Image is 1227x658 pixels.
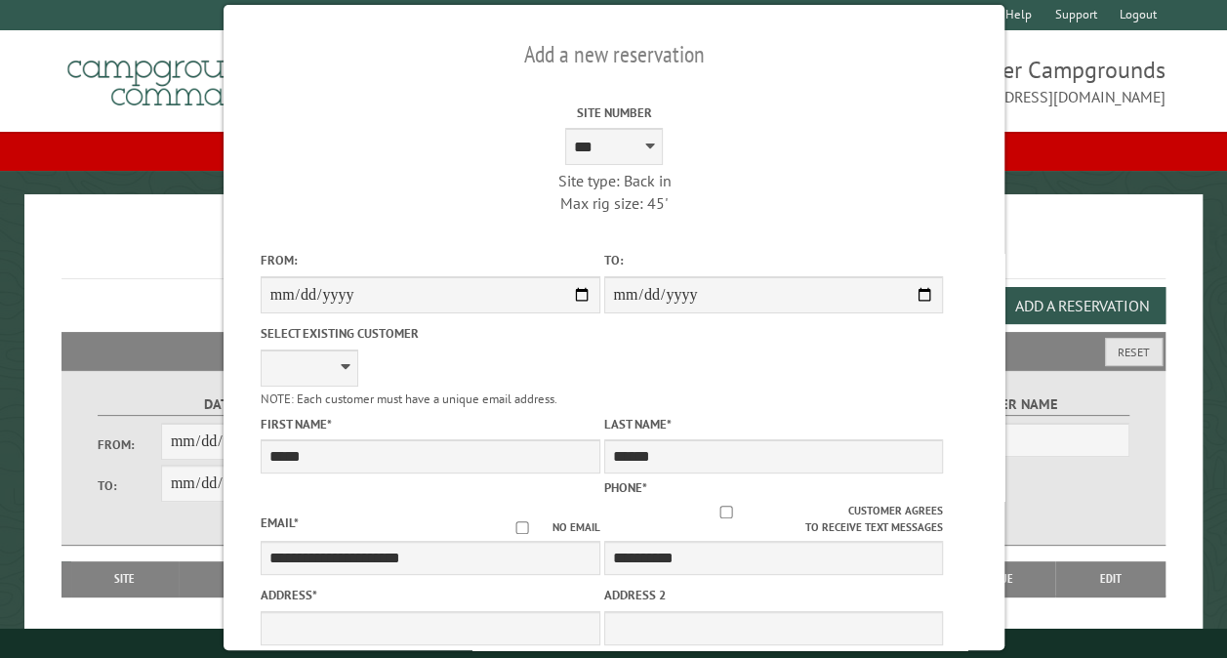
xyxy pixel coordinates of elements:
[444,170,784,191] div: Site type: Back in
[260,36,967,73] h2: Add a new reservation
[98,393,350,416] label: Dates
[999,287,1166,324] button: Add a Reservation
[444,192,784,214] div: Max rig size: 45'
[603,586,943,604] label: Address 2
[603,479,646,496] label: Phone
[444,103,784,122] label: Site Number
[260,586,599,604] label: Address
[260,514,298,531] label: Email
[61,38,306,114] img: Campground Commander
[260,415,599,433] label: First Name
[98,476,161,495] label: To:
[603,251,943,269] label: To:
[260,251,599,269] label: From:
[603,415,943,433] label: Last Name
[98,435,161,454] label: From:
[179,561,319,596] th: Dates
[1105,338,1163,366] button: Reset
[260,391,556,407] small: NOTE: Each customer must have a unique email address.
[260,324,599,343] label: Select existing customer
[492,521,552,534] input: No email
[1055,561,1166,596] th: Edit
[71,561,179,596] th: Site
[603,503,943,536] label: Customer agrees to receive text messages
[603,506,847,518] input: Customer agrees to receive text messages
[492,519,599,536] label: No email
[61,226,1166,279] h1: Reservations
[61,332,1166,369] h2: Filters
